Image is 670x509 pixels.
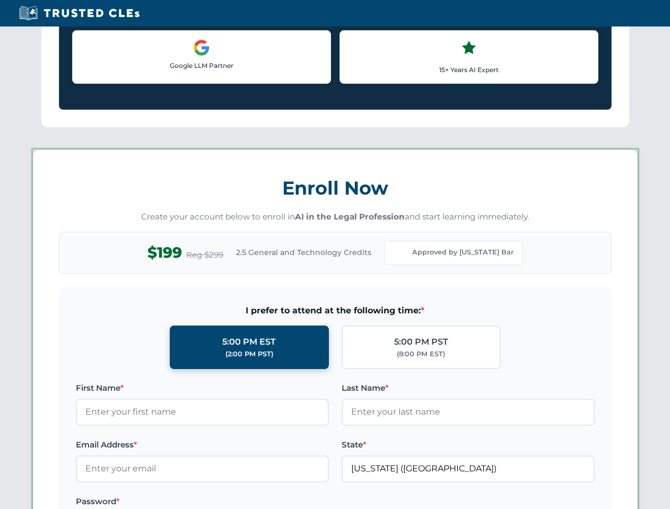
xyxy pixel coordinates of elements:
[76,438,329,451] label: Email Address
[225,349,273,359] div: (2:00 PM PST)
[342,399,595,425] input: Enter your last name
[342,382,595,394] label: Last Name
[76,455,329,482] input: Enter your email
[76,382,329,394] label: First Name
[76,304,595,318] span: I prefer to attend at the following time:
[193,39,210,56] img: Google
[222,335,276,349] div: 5:00 PM EST
[81,60,322,71] p: Google LLM Partner
[147,241,182,265] span: $199
[59,211,612,223] p: Create your account below to enroll in and start learning immediately.
[349,65,589,75] p: 15+ Years AI Expert
[236,247,371,258] span: 2.5 General and Technology Credits
[295,212,405,222] strong: AI in the Legal Profession
[342,455,595,482] input: Florida (FL)
[76,399,329,425] input: Enter your first name
[342,438,595,451] label: State
[393,245,408,260] img: Florida Bar
[186,249,223,261] span: Reg $299
[412,247,514,258] span: Approved by [US_STATE] Bar
[16,5,143,21] img: Trusted CLEs
[394,335,448,349] div: 5:00 PM PST
[76,495,329,508] label: Password
[397,349,445,359] div: (8:00 PM EST)
[59,171,612,205] h3: Enroll Now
